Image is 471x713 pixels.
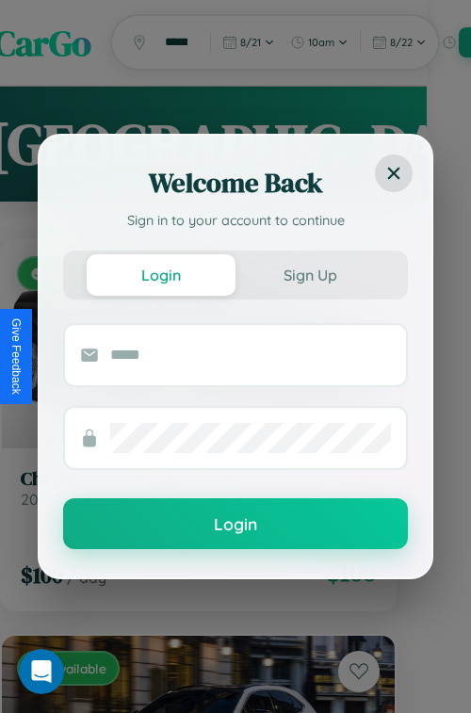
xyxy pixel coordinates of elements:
button: Sign Up [235,254,384,296]
div: Give Feedback [9,318,23,395]
h2: Welcome Back [63,164,408,202]
iframe: Intercom live chat [19,649,64,694]
p: Sign in to your account to continue [63,211,408,232]
button: Login [87,254,235,296]
button: Login [63,498,408,549]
